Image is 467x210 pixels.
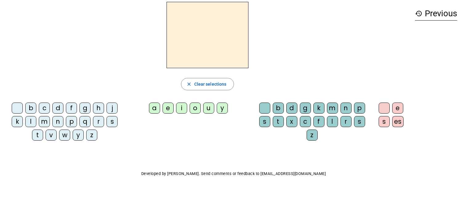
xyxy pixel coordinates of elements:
[392,103,403,114] div: e
[217,103,228,114] div: y
[327,116,338,127] div: l
[259,116,270,127] div: s
[25,116,36,127] div: l
[415,10,422,17] mat-icon: history
[66,116,77,127] div: p
[327,103,338,114] div: m
[163,103,174,114] div: e
[93,103,104,114] div: h
[300,103,311,114] div: g
[194,80,227,88] span: Clear selections
[273,116,284,127] div: t
[313,116,324,127] div: f
[46,130,57,141] div: v
[32,130,43,141] div: t
[273,103,284,114] div: b
[5,170,462,177] p: Developed by [PERSON_NAME]. Send comments or feedback to [EMAIL_ADDRESS][DOMAIN_NAME]
[190,103,201,114] div: o
[354,116,365,127] div: s
[73,130,84,141] div: y
[39,103,50,114] div: c
[307,130,318,141] div: z
[86,130,97,141] div: z
[340,116,352,127] div: r
[286,103,297,114] div: d
[107,116,118,127] div: s
[25,103,36,114] div: b
[176,103,187,114] div: i
[392,116,404,127] div: es
[79,116,91,127] div: q
[354,103,365,114] div: p
[39,116,50,127] div: m
[379,116,390,127] div: s
[12,116,23,127] div: k
[59,130,70,141] div: w
[66,103,77,114] div: f
[313,103,324,114] div: k
[149,103,160,114] div: a
[300,116,311,127] div: c
[181,78,234,90] button: Clear selections
[52,116,63,127] div: n
[340,103,352,114] div: n
[286,116,297,127] div: x
[415,7,457,21] h3: Previous
[52,103,63,114] div: d
[203,103,214,114] div: u
[79,103,91,114] div: g
[107,103,118,114] div: j
[186,81,192,87] mat-icon: close
[93,116,104,127] div: r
